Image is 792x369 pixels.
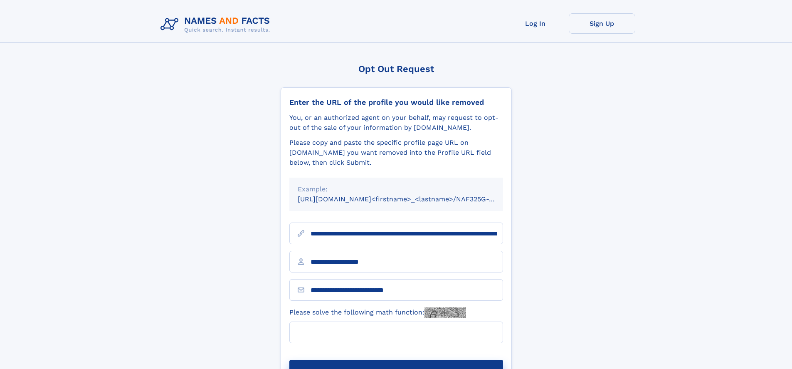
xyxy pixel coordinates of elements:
label: Please solve the following math function: [289,307,466,318]
div: Opt Out Request [281,64,512,74]
a: Sign Up [569,13,635,34]
div: Please copy and paste the specific profile page URL on [DOMAIN_NAME] you want removed into the Pr... [289,138,503,168]
small: [URL][DOMAIN_NAME]<firstname>_<lastname>/NAF325G-xxxxxxxx [298,195,519,203]
div: You, or an authorized agent on your behalf, may request to opt-out of the sale of your informatio... [289,113,503,133]
div: Enter the URL of the profile you would like removed [289,98,503,107]
div: Example: [298,184,495,194]
img: Logo Names and Facts [157,13,277,36]
a: Log In [502,13,569,34]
